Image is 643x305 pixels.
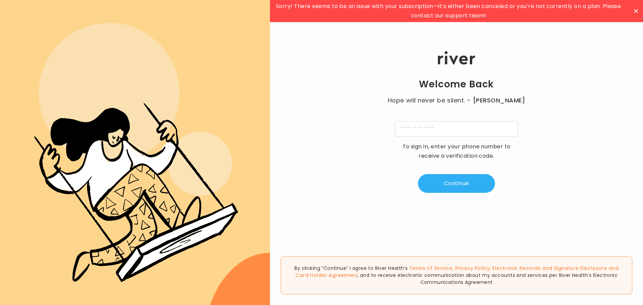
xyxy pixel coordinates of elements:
[381,96,532,105] p: Hope will never be silent.
[409,265,452,272] a: Terms of Service
[295,272,357,279] a: Card Holder Agreement
[455,265,490,272] a: Privacy Policy
[492,265,607,272] a: Electronic Records and Signature Disclosure
[295,265,619,279] span: , , and
[467,96,525,105] span: - [PERSON_NAME]
[418,174,495,193] button: Continue
[272,2,625,20] span: Sorry! There seems to be an issue with your subscription—it’s either been canceled or you’re not ...
[398,142,515,161] p: To sign in, enter your phone number to receive a verification code.
[281,256,632,294] div: By clicking “Continue” I agree to River Health’s
[419,78,494,90] h1: Welcome Back
[357,272,618,286] span: , and to receive electronic communication about my accounts and services per River Health’s Elect...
